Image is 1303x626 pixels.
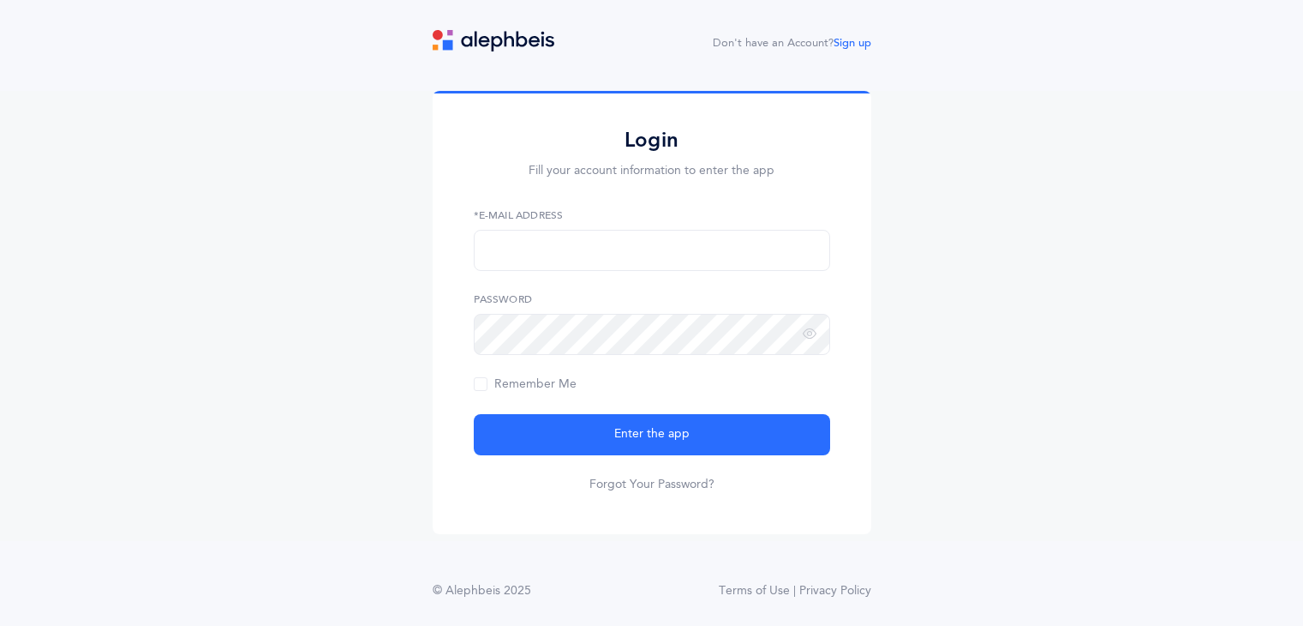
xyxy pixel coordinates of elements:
div: © Alephbeis 2025 [433,582,531,600]
img: logo.svg [433,30,554,51]
span: Remember Me [474,377,577,391]
p: Fill your account information to enter the app [474,162,830,180]
button: Enter the app [474,414,830,455]
h2: Login [474,127,830,153]
a: Terms of Use | Privacy Policy [719,582,871,600]
a: Forgot Your Password? [589,476,714,493]
div: Don't have an Account? [713,35,871,52]
label: *E-Mail Address [474,208,830,223]
span: Enter the app [614,425,690,443]
label: Password [474,292,830,307]
a: Sign up [834,37,871,49]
